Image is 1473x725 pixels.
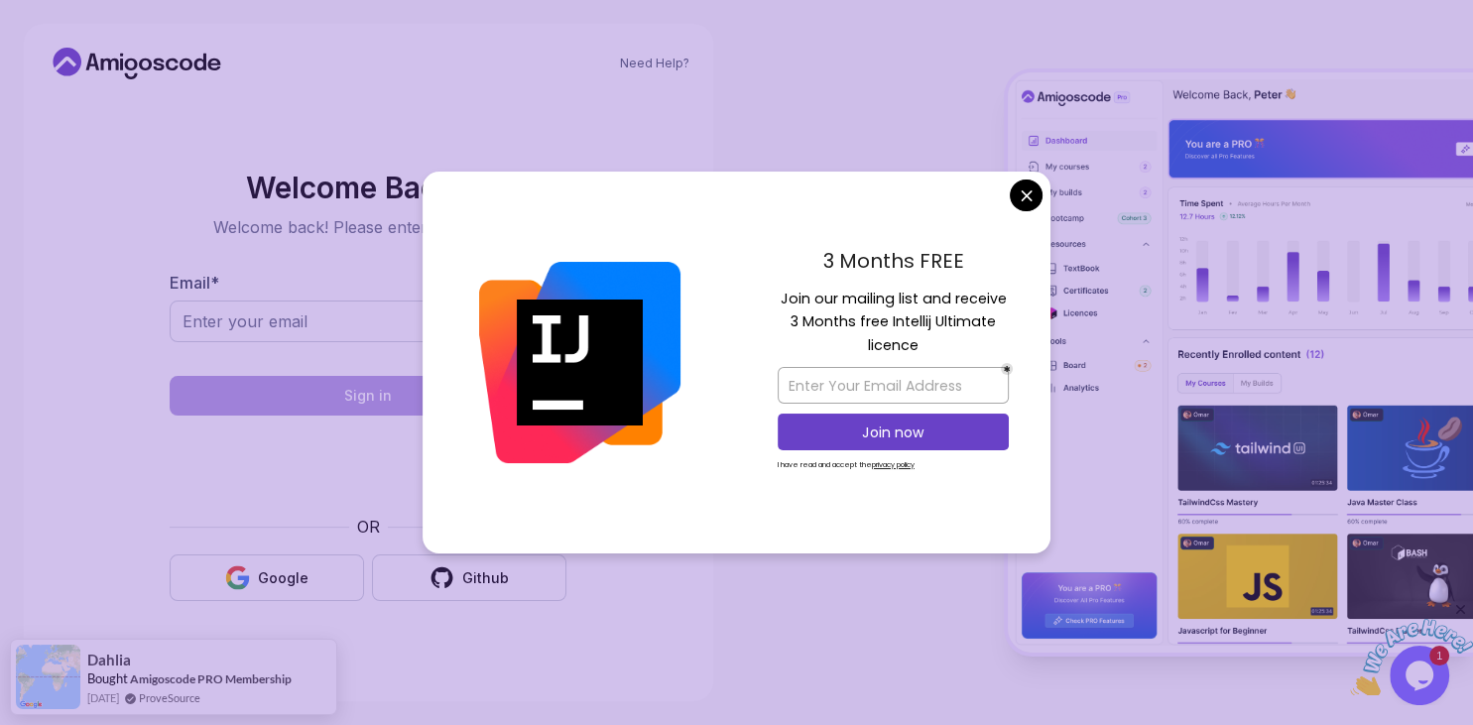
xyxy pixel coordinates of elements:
img: Amigoscode Dashboard [1008,72,1473,653]
h2: Welcome Back [170,172,566,203]
a: Amigoscode PRO Membership [130,671,292,686]
input: Enter your email [170,301,566,342]
a: ProveSource [139,689,200,706]
p: Welcome back! Please enter your details. [170,215,566,239]
span: Dahlia [87,652,131,668]
a: Home link [48,48,226,79]
iframe: Widget containing checkbox for hCaptcha security challenge [218,427,518,503]
button: Sign in [170,376,566,416]
button: Github [372,554,566,601]
div: Github [462,568,509,588]
button: Google [170,554,364,601]
span: Bought [87,670,128,686]
span: [DATE] [87,689,119,706]
a: Need Help? [620,56,689,71]
iframe: chat widget [1350,601,1473,695]
div: Sign in [344,386,392,406]
p: OR [357,515,380,539]
label: Email * [170,273,219,293]
img: provesource social proof notification image [16,645,80,709]
div: Google [258,568,308,588]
